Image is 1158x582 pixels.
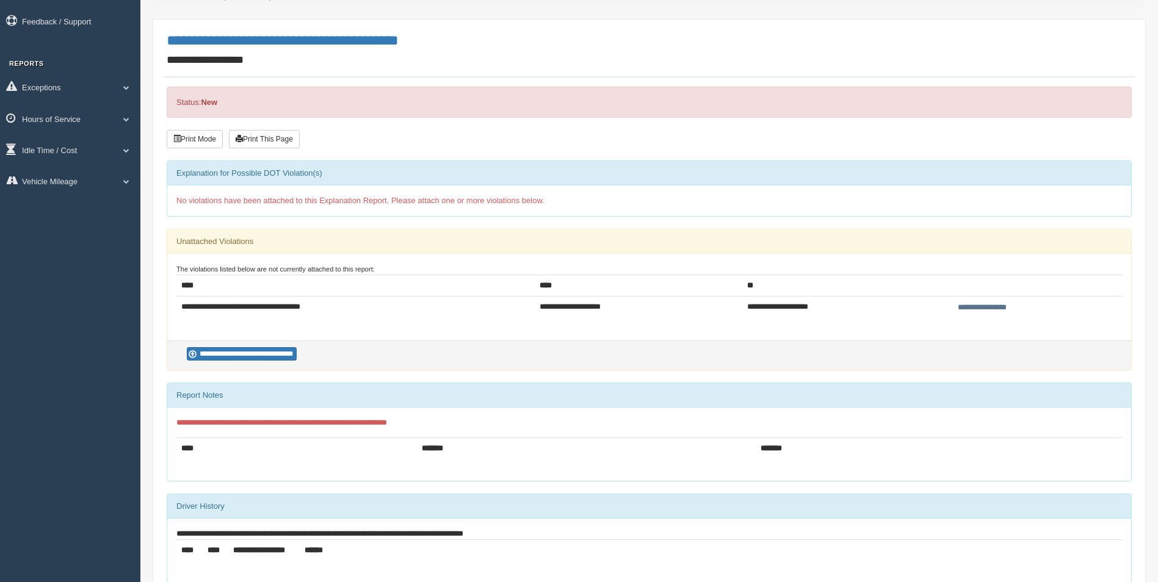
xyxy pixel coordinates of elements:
div: Explanation for Possible DOT Violation(s) [167,161,1131,185]
div: Status: [167,87,1132,118]
button: Print Mode [167,130,223,148]
small: The violations listed below are not currently attached to this report: [176,265,375,273]
span: No violations have been attached to this Explanation Report. Please attach one or more violations... [176,196,545,205]
div: Unattached Violations [167,229,1131,254]
div: Driver History [167,494,1131,519]
div: Report Notes [167,383,1131,408]
strong: New [201,98,217,107]
button: Print This Page [229,130,300,148]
